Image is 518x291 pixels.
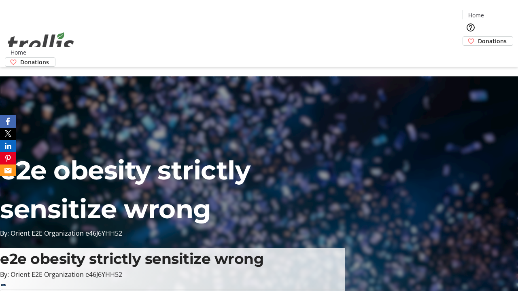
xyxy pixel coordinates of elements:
[468,11,484,19] span: Home
[463,11,489,19] a: Home
[5,48,31,57] a: Home
[478,37,507,45] span: Donations
[11,48,26,57] span: Home
[20,58,49,66] span: Donations
[463,46,479,62] button: Cart
[5,57,55,67] a: Donations
[463,19,479,36] button: Help
[463,36,513,46] a: Donations
[5,23,77,64] img: Orient E2E Organization e46J6YHH52's Logo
